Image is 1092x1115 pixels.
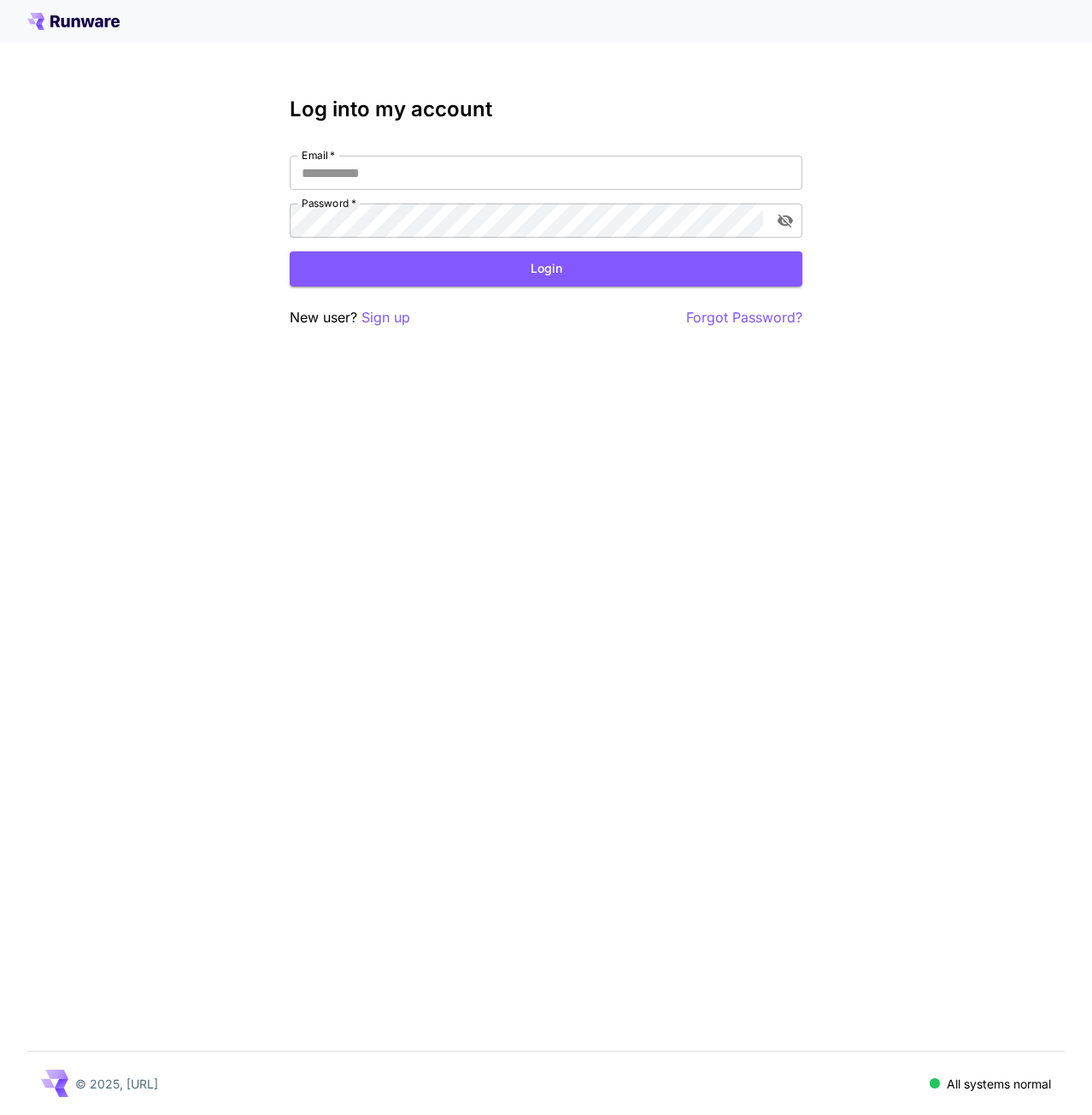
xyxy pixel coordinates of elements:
label: Password [302,196,356,210]
p: All systems normal [947,1075,1051,1093]
button: Forgot Password? [686,307,802,328]
p: New user? [290,307,410,328]
button: Login [290,251,802,286]
button: Sign up [361,307,410,328]
p: © 2025, [URL] [75,1075,158,1093]
h3: Log into my account [290,97,802,121]
button: toggle password visibility [770,205,801,236]
label: Email [302,148,335,162]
